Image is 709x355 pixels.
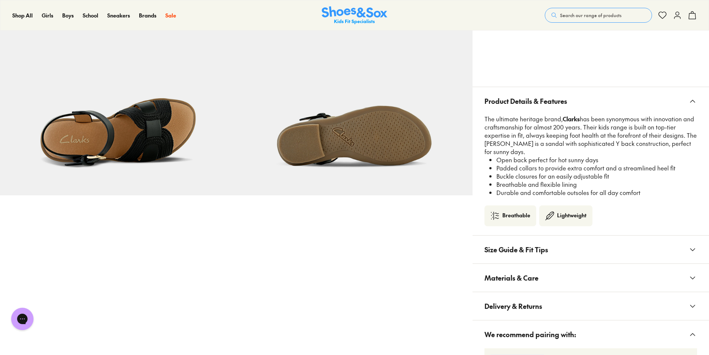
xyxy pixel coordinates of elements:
div: Breathable [502,211,530,220]
a: Shoes & Sox [322,6,387,25]
span: Product Details & Features [484,90,567,112]
img: lightweigh-icon.png [545,211,554,220]
span: Size Guide & Fit Tips [484,239,548,260]
a: Sneakers [107,12,130,19]
button: Product Details & Features [473,87,709,115]
a: School [83,12,98,19]
li: Durable and comfortable outsoles for all day comfort [496,189,697,197]
button: Search our range of products [545,8,652,23]
span: We recommend pairing with: [484,323,576,345]
li: Buckle closures for an easily adjustable fit [496,172,697,180]
iframe: Gorgias live chat messenger [7,305,37,333]
button: We recommend pairing with: [473,320,709,348]
img: SNS_Logo_Responsive.svg [322,6,387,25]
li: Padded collars to provide extra comfort and a streamlined heel fit [496,164,697,172]
button: Delivery & Returns [473,292,709,320]
a: Boys [62,12,74,19]
a: Girls [42,12,53,19]
a: Sale [165,12,176,19]
li: Open back perfect for hot sunny days [496,156,697,164]
li: Breathable and flexible lining [496,180,697,189]
span: Delivery & Returns [484,295,542,317]
strong: Clarks [563,115,580,123]
a: Shop All [12,12,33,19]
a: Brands [139,12,156,19]
div: Lightweight [557,211,586,220]
span: Materials & Care [484,267,538,289]
span: Search our range of products [560,12,621,19]
p: The ultimate heritage brand, has been synonymous with innovation and craftsmanship for almost 200... [484,115,697,156]
button: Size Guide & Fit Tips [473,236,709,263]
button: Materials & Care [473,264,709,292]
img: breathable.png [490,211,499,220]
